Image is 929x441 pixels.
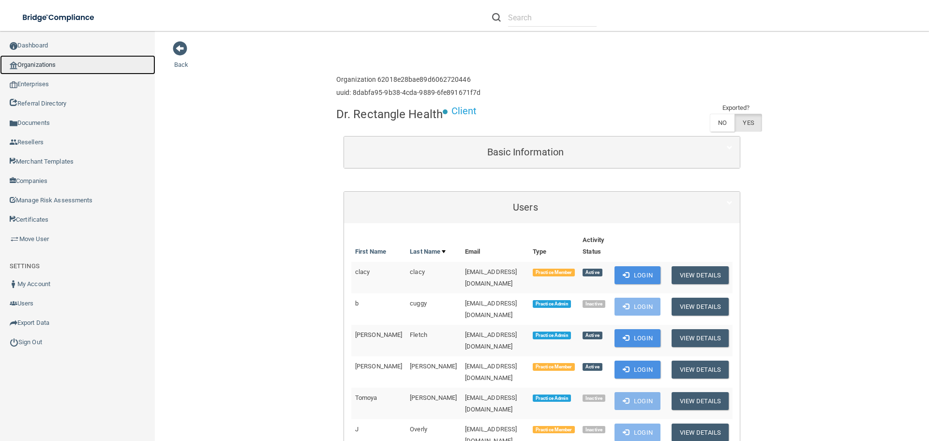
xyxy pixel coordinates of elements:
span: cuggy [410,300,427,307]
span: Practice Member [533,269,575,276]
img: ic_user_dark.df1a06c3.png [10,280,17,288]
button: Login [614,361,660,379]
span: J [355,426,359,433]
span: Fletch [410,331,427,338]
img: icon-users.e205127d.png [10,300,17,307]
p: Client [451,102,477,120]
span: [PERSON_NAME] [410,394,457,401]
span: clacy [355,268,370,275]
button: View Details [672,266,729,284]
img: enterprise.0d942306.png [10,81,17,88]
img: ic_dashboard_dark.d01f4a41.png [10,42,17,50]
button: Login [614,392,660,410]
span: Inactive [583,395,605,402]
button: Login [614,298,660,316]
a: First Name [355,246,386,258]
span: [EMAIL_ADDRESS][DOMAIN_NAME] [465,363,517,381]
img: icon-export.b9366987.png [10,319,17,327]
span: [PERSON_NAME] [355,331,402,338]
span: Overly [410,426,427,433]
h5: Users [351,202,700,213]
span: Inactive [583,300,605,308]
span: [EMAIL_ADDRESS][DOMAIN_NAME] [465,331,517,350]
iframe: Drift Widget Chat Controller [762,372,917,411]
img: ic_reseller.de258add.png [10,138,17,146]
span: Practice Admin [533,395,571,402]
img: briefcase.64adab9b.png [10,234,19,244]
span: Practice Member [533,363,575,371]
label: SETTINGS [10,260,40,272]
a: Last Name [410,246,446,258]
h5: Basic Information [351,147,700,157]
span: b [355,300,359,307]
span: Active [583,269,602,276]
span: [PERSON_NAME] [410,363,457,370]
button: Login [614,329,660,347]
span: Practice Admin [533,332,571,339]
th: Activity Status [579,230,611,262]
span: Active [583,363,602,371]
span: Active [583,332,602,339]
img: icon-documents.8dae5593.png [10,120,17,127]
span: [EMAIL_ADDRESS][DOMAIN_NAME] [465,300,517,319]
th: Type [529,230,579,262]
h6: Organization 62018e28bae89d6062720446 [336,76,480,83]
input: Search [508,9,597,27]
img: organization-icon.f8decf85.png [10,61,17,69]
th: Email [461,230,529,262]
a: Users [351,197,733,218]
h6: uuid: 8dabfa95-9b38-4cda-9889-6fe891671f7d [336,89,480,96]
span: [PERSON_NAME] [355,363,402,370]
button: View Details [672,298,729,316]
label: YES [734,114,762,132]
button: View Details [672,329,729,347]
span: [EMAIL_ADDRESS][DOMAIN_NAME] [465,268,517,287]
button: View Details [672,361,729,379]
a: Back [174,49,188,68]
img: ic-search.3b580494.png [492,13,501,22]
h4: Dr. Rectangle Health [336,108,443,121]
button: Login [614,266,660,284]
img: bridge_compliance_login_screen.278c3ca4.svg [15,8,104,28]
a: Basic Information [351,141,733,163]
span: [EMAIL_ADDRESS][DOMAIN_NAME] [465,394,517,413]
span: clacy [410,268,425,275]
span: Practice Member [533,426,575,434]
span: Practice Admin [533,300,571,308]
img: ic_power_dark.7ecde6b1.png [10,338,18,347]
span: Inactive [583,426,605,434]
button: View Details [672,392,729,410]
span: Tomoya [355,394,377,401]
td: Exported? [710,102,762,114]
label: NO [710,114,734,132]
